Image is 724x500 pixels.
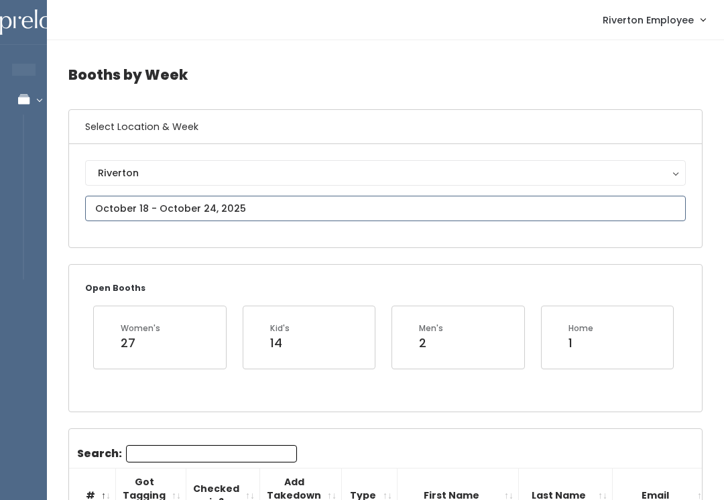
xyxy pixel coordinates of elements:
[589,5,719,34] a: Riverton Employee
[77,445,297,462] label: Search:
[121,322,160,334] div: Women's
[568,322,593,334] div: Home
[603,13,694,27] span: Riverton Employee
[85,196,686,221] input: October 18 - October 24, 2025
[98,166,673,180] div: Riverton
[126,445,297,462] input: Search:
[419,322,443,334] div: Men's
[121,334,160,352] div: 27
[568,334,593,352] div: 1
[68,56,703,93] h4: Booths by Week
[419,334,443,352] div: 2
[85,160,686,186] button: Riverton
[270,322,290,334] div: Kid's
[69,110,702,144] h6: Select Location & Week
[270,334,290,352] div: 14
[85,282,145,294] small: Open Booths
